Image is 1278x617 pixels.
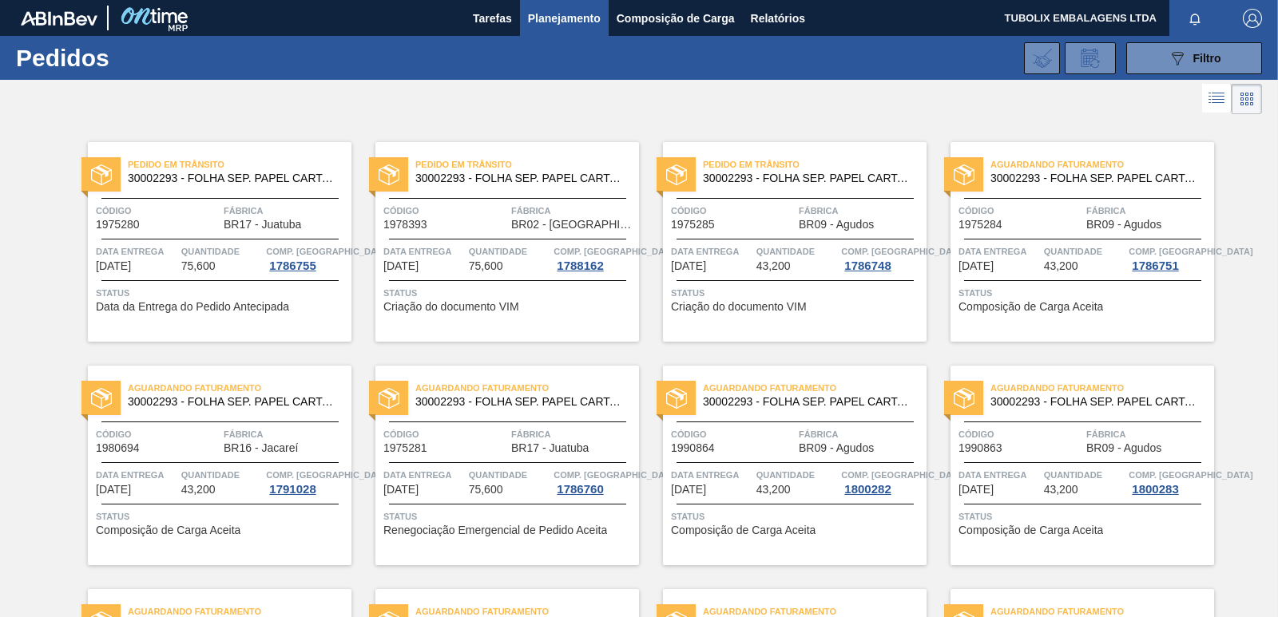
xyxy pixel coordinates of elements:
[1065,42,1116,74] div: Solicitação de Revisão de Pedidos
[96,484,131,496] span: 15/08/2025
[756,484,791,496] span: 43,200
[958,260,994,272] span: 13/08/2025
[383,219,427,231] span: 1978393
[1024,42,1060,74] div: Importar Negociações dos Pedidos
[1169,7,1220,30] button: Notificações
[799,203,923,219] span: Fábrica
[128,380,351,396] span: Aguardando Faturamento
[1044,484,1078,496] span: 43,200
[1232,84,1262,114] div: Visão em Cards
[958,524,1103,536] span: Composição de Carga Aceita
[958,301,1103,313] span: Composição de Carga Aceita
[64,366,351,565] a: statusAguardando Faturamento30002293 - FOLHA SEP. PAPEL CARTAO 1200x1000M 350gCódigo1980694Fábric...
[266,259,319,272] div: 1786755
[383,285,635,301] span: Status
[958,219,1002,231] span: 1975284
[990,156,1214,172] span: Aguardando Faturamento
[181,260,216,272] span: 75,600
[128,156,351,172] span: Pedido em Trânsito
[383,442,427,454] span: 1975281
[96,260,131,272] span: 09/08/2025
[383,484,419,496] span: 15/08/2025
[958,243,1040,259] span: Data entrega
[703,172,914,184] span: 30002293 - FOLHA SEP. PAPEL CARTAO 1200x1000M 350g
[703,156,927,172] span: Pedido em Trânsito
[511,203,635,219] span: Fábrica
[415,380,639,396] span: Aguardando Faturamento
[841,243,923,272] a: Comp. [GEOGRAPHIC_DATA]1786748
[96,285,347,301] span: Status
[958,508,1210,524] span: Status
[469,243,550,259] span: Quantidade
[954,388,974,409] img: status
[511,219,635,231] span: BR02 - Sergipe
[511,442,589,454] span: BR17 - Juatuba
[469,260,503,272] span: 75,600
[671,285,923,301] span: Status
[383,243,465,259] span: Data entrega
[671,219,715,231] span: 1975285
[96,301,289,313] span: Data da Entrega do Pedido Antecipada
[671,508,923,524] span: Status
[841,467,965,483] span: Comp. Carga
[266,467,390,483] span: Comp. Carga
[224,219,301,231] span: BR17 - Juatuba
[756,467,838,483] span: Quantidade
[671,301,807,313] span: Criação do documento VIM
[379,388,399,409] img: status
[383,203,507,219] span: Código
[511,426,635,442] span: Fábrica
[351,366,639,565] a: statusAguardando Faturamento30002293 - FOLHA SEP. PAPEL CARTAO 1200x1000M 350gCódigo1975281Fábric...
[958,426,1082,442] span: Código
[703,380,927,396] span: Aguardando Faturamento
[1129,243,1252,259] span: Comp. Carga
[671,260,706,272] span: 12/08/2025
[958,203,1082,219] span: Código
[554,467,635,496] a: Comp. [GEOGRAPHIC_DATA]1786760
[639,142,927,342] a: statusPedido em Trânsito30002293 - FOLHA SEP. PAPEL CARTAO 1200x1000M 350gCódigo1975285FábricaBR0...
[1129,259,1181,272] div: 1786751
[671,426,795,442] span: Código
[473,9,512,28] span: Tarefas
[954,164,974,185] img: status
[181,467,263,483] span: Quantidade
[383,467,465,483] span: Data entrega
[21,11,97,26] img: TNhmsLtSVTkK8tSr43FrP2fwEKptu5GPRR3wAAAABJRU5ErkJggg==
[96,426,220,442] span: Código
[1202,84,1232,114] div: Visão em Lista
[554,467,677,483] span: Comp. Carga
[383,524,607,536] span: Renegociação Emergencial de Pedido Aceita
[266,467,347,496] a: Comp. [GEOGRAPHIC_DATA]1791028
[756,243,838,259] span: Quantidade
[224,426,347,442] span: Fábrica
[841,259,894,272] div: 1786748
[379,164,399,185] img: status
[554,483,606,496] div: 1786760
[96,508,347,524] span: Status
[1086,203,1210,219] span: Fábrica
[703,396,914,408] span: 30002293 - FOLHA SEP. PAPEL CARTAO 1200x1000M 350g
[671,484,706,496] span: 16/08/2025
[1086,219,1161,231] span: BR09 - Agudos
[990,172,1201,184] span: 30002293 - FOLHA SEP. PAPEL CARTAO 1200x1000M 350g
[128,172,339,184] span: 30002293 - FOLHA SEP. PAPEL CARTAO 1200x1000M 350g
[841,467,923,496] a: Comp. [GEOGRAPHIC_DATA]1800282
[799,442,874,454] span: BR09 - Agudos
[927,142,1214,342] a: statusAguardando Faturamento30002293 - FOLHA SEP. PAPEL CARTAO 1200x1000M 350gCódigo1975284Fábric...
[958,285,1210,301] span: Status
[756,260,791,272] span: 43,200
[469,467,550,483] span: Quantidade
[266,243,390,259] span: Comp. Carga
[799,426,923,442] span: Fábrica
[958,484,994,496] span: 18/08/2025
[96,203,220,219] span: Código
[639,366,927,565] a: statusAguardando Faturamento30002293 - FOLHA SEP. PAPEL CARTAO 1200x1000M 350gCódigo1990864Fábric...
[1129,243,1210,272] a: Comp. [GEOGRAPHIC_DATA]1786751
[1044,467,1125,483] span: Quantidade
[1044,260,1078,272] span: 43,200
[1129,467,1210,496] a: Comp. [GEOGRAPHIC_DATA]1800283
[1086,426,1210,442] span: Fábrica
[469,484,503,496] span: 75,600
[554,243,677,259] span: Comp. Carga
[671,442,715,454] span: 1990864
